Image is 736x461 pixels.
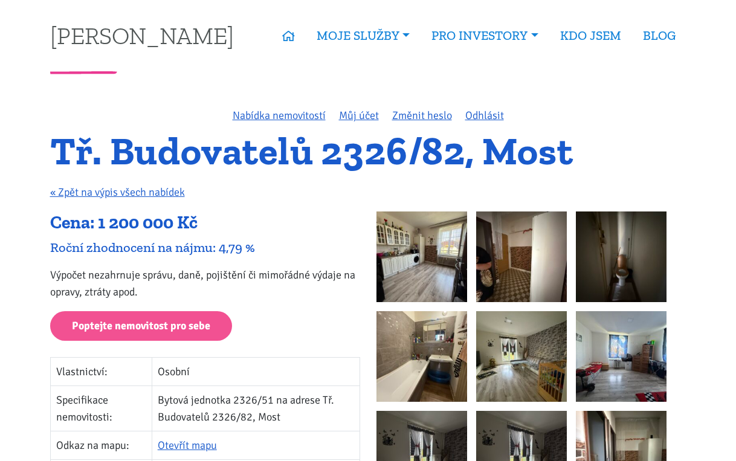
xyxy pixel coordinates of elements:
[50,135,686,168] h1: Tř. Budovatelů 2326/82, Most
[50,311,232,341] a: Poptejte nemovitost pro sebe
[152,385,360,431] td: Bytová jednotka 2326/51 na adrese Tř. Budovatelů 2326/82, Most
[50,266,360,300] p: Výpočet nezahrnuje správu, daně, pojištění či mimořádné výdaje na opravy, ztráty apod.
[465,109,504,122] a: Odhlásit
[152,357,360,385] td: Osobní
[50,431,152,459] td: Odkaz na mapu:
[339,109,379,122] a: Můj účet
[50,24,234,47] a: [PERSON_NAME]
[233,109,326,122] a: Nabídka nemovitostí
[50,211,360,234] div: Cena: 1 200 000 Kč
[549,22,632,50] a: KDO JSEM
[158,439,217,452] a: Otevřít mapu
[50,239,360,256] div: Roční zhodnocení na nájmu: 4,79 %
[50,185,185,199] a: « Zpět na výpis všech nabídek
[392,109,452,122] a: Změnit heslo
[632,22,686,50] a: BLOG
[50,385,152,431] td: Specifikace nemovitosti:
[50,357,152,385] td: Vlastnictví:
[421,22,549,50] a: PRO INVESTORY
[306,22,421,50] a: MOJE SLUŽBY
